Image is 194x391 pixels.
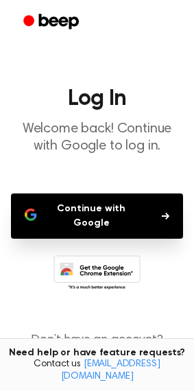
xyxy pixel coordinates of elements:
[61,359,160,381] a: [EMAIL_ADDRESS][DOMAIN_NAME]
[11,193,183,239] button: Continue with Google
[14,9,91,36] a: Beep
[8,359,186,383] span: Contact us
[11,88,183,110] h1: Log In
[11,121,183,155] p: Welcome back! Continue with Google to log in.
[11,331,183,368] p: Don’t have an account?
